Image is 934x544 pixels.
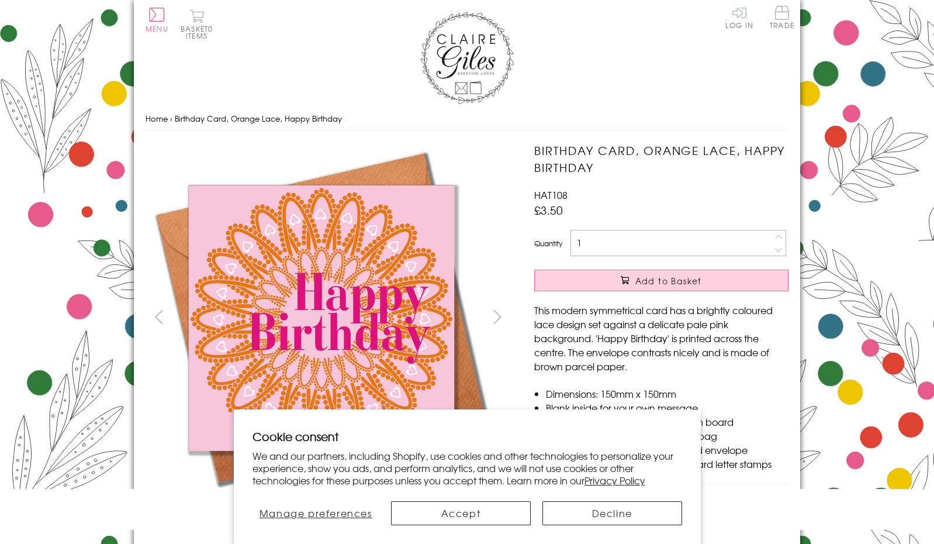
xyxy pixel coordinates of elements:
[584,473,645,487] a: Privacy Policy
[770,6,794,31] a: Trade
[534,303,788,373] p: This modern symmetrical card has a brightly coloured lace design set against a delicate pale pink...
[186,23,213,41] span: 0 items
[770,6,794,29] span: Trade
[146,8,168,32] button: Menu
[534,202,563,218] span: £3.50
[252,450,682,486] p: We and our partners, including Shopify, use cookies and other technologies to personalize your ex...
[420,12,514,104] img: Claire Giles Greetings Cards
[252,428,682,445] h2: Cookie consent
[146,113,168,124] a: Home
[725,6,753,29] a: Log In
[260,506,372,520] span: Manage preferences
[534,188,568,202] span: HAT108
[181,9,213,39] button: Basket0 items
[534,270,788,291] button: Add to Basket
[542,501,682,525] button: Decline
[146,107,788,131] nav: breadcrumbs
[146,142,496,493] img: Birthday Card, Orange Lace, Happy Birthday
[252,501,380,525] button: Manage preferences
[146,23,168,34] span: Menu
[391,501,531,525] button: Accept
[546,401,788,415] li: Blank inside for your own message
[170,113,172,124] span: ›
[175,113,342,124] span: Birthday Card, Orange Lace, Happy Birthday
[534,142,788,176] h1: Birthday Card, Orange Lace, Happy Birthday
[146,304,172,330] button: prev
[546,387,788,401] li: Dimensions: 150mm x 150mm
[635,275,702,287] span: Add to Basket
[534,238,562,249] label: Quantity
[485,304,511,330] button: next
